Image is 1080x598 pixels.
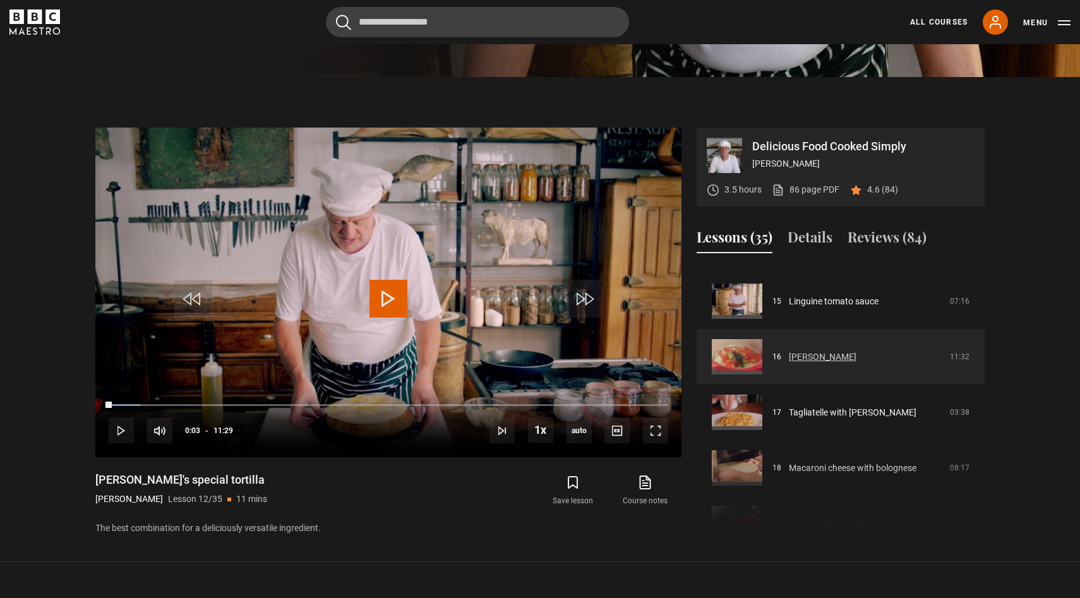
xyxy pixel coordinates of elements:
[95,128,681,457] video-js: Video Player
[604,418,630,443] button: Captions
[95,472,267,487] h1: [PERSON_NAME]'s special tortilla
[789,295,879,308] a: Linguine tomato sauce
[185,419,200,442] span: 0:03
[788,227,832,253] button: Details
[910,16,968,28] a: All Courses
[205,426,208,435] span: -
[336,15,351,30] button: Submit the search query
[1023,16,1071,29] button: Toggle navigation
[537,472,609,509] button: Save lesson
[697,227,772,253] button: Lessons (35)
[528,417,553,443] button: Playback Rate
[168,493,222,506] p: Lesson 12/35
[9,9,60,35] svg: BBC Maestro
[772,183,839,196] a: 86 page PDF
[95,522,681,535] p: The best combination for a deliciously versatile ingredient.
[95,493,163,506] p: [PERSON_NAME]
[109,418,134,443] button: Play
[236,493,267,506] p: 11 mins
[752,157,975,170] p: [PERSON_NAME]
[867,183,898,196] p: 4.6 (84)
[609,472,681,509] a: Course notes
[489,418,515,443] button: Next Lesson
[789,350,856,364] a: [PERSON_NAME]
[643,418,668,443] button: Fullscreen
[724,183,762,196] p: 3.5 hours
[567,418,592,443] span: auto
[147,418,172,443] button: Mute
[326,7,629,37] input: Search
[848,227,927,253] button: Reviews (84)
[567,418,592,443] div: Current quality: 720p
[752,141,975,152] p: Delicious Food Cooked Simply
[213,419,233,442] span: 11:29
[109,404,668,407] div: Progress Bar
[789,406,916,419] a: Tagliatelle with [PERSON_NAME]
